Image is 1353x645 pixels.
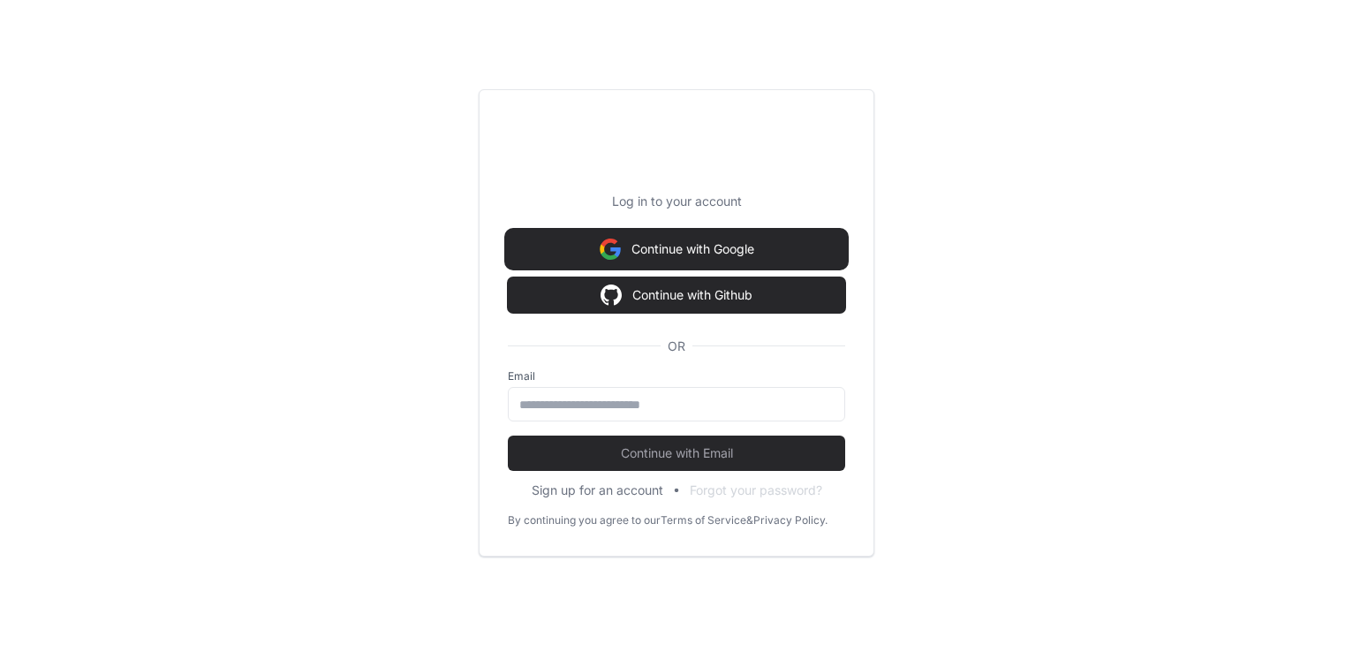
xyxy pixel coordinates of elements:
span: OR [661,338,692,355]
button: Continue with Github [508,277,845,313]
span: Continue with Email [508,444,845,462]
a: Privacy Policy. [753,513,828,527]
button: Forgot your password? [690,482,822,499]
p: Log in to your account [508,193,845,210]
button: Sign up for an account [532,482,663,499]
button: Continue with Email [508,436,845,471]
label: Email [508,369,845,383]
a: Terms of Service [661,513,746,527]
img: Sign in with google [600,231,621,267]
img: Sign in with google [601,277,622,313]
div: By continuing you agree to our [508,513,661,527]
button: Continue with Google [508,231,845,267]
div: & [746,513,753,527]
